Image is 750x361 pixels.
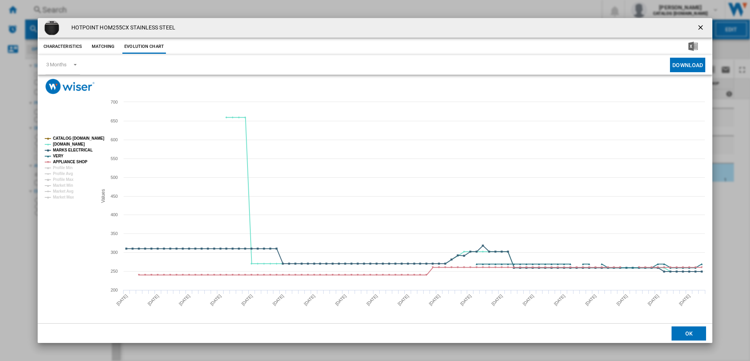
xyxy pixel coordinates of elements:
tspan: 450 [111,194,118,199]
tspan: Profile Min [53,166,73,170]
tspan: 250 [111,269,118,273]
tspan: [DATE] [240,294,253,306]
tspan: Market Min [53,183,73,188]
tspan: Market Avg [53,189,73,193]
tspan: [DATE] [553,294,566,306]
tspan: Profile Avg [53,171,73,176]
ng-md-icon: getI18NText('BUTTONS.CLOSE_DIALOG') [697,24,706,33]
button: Matching [86,40,120,54]
tspan: 700 [111,100,118,104]
tspan: Profile Max [53,177,74,182]
tspan: [DATE] [647,294,660,306]
tspan: [DATE] [271,294,284,306]
button: Evolution chart [122,40,166,54]
tspan: [DATE] [678,294,691,306]
tspan: [DATE] [459,294,472,306]
button: OK [672,326,706,341]
tspan: 500 [111,175,118,180]
tspan: 400 [111,212,118,217]
tspan: [DATE] [490,294,503,306]
tspan: [DATE] [115,294,128,306]
tspan: Values [100,189,106,203]
img: logo_wiser_300x94.png [46,79,95,94]
button: Download in Excel [676,40,710,54]
tspan: [DATE] [178,294,191,306]
tspan: MARKS ELECTRICAL [53,148,93,152]
tspan: [DATE] [584,294,597,306]
tspan: 550 [111,156,118,161]
tspan: APPLIANCE SHOP [53,160,87,164]
button: Download [670,58,705,72]
tspan: [DATE] [428,294,441,306]
div: 3 Months [46,62,67,67]
tspan: VERY [53,154,64,158]
tspan: 300 [111,250,118,255]
button: getI18NText('BUTTONS.CLOSE_DIALOG') [694,20,709,36]
h4: HOTPOINT HOM255CX STAINLESS STEEL [67,24,175,32]
tspan: [DATE] [147,294,160,306]
tspan: 600 [111,137,118,142]
tspan: [DATE] [365,294,378,306]
tspan: 650 [111,119,118,123]
button: Characteristics [42,40,84,54]
tspan: [DATE] [209,294,222,306]
img: hom255cxuk_hom_255c_x_uk.jpg [44,20,60,36]
tspan: [DATE] [303,294,316,306]
tspan: [DATE] [615,294,628,306]
tspan: 200 [111,288,118,292]
img: excel-24x24.png [688,42,698,51]
tspan: [DOMAIN_NAME] [53,142,85,146]
tspan: [DATE] [397,294,410,306]
tspan: Market Max [53,195,74,199]
tspan: [DATE] [522,294,535,306]
tspan: [DATE] [334,294,347,306]
md-dialog: Product popup [38,18,713,343]
tspan: CATALOG [DOMAIN_NAME] [53,136,104,140]
tspan: 350 [111,231,118,236]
